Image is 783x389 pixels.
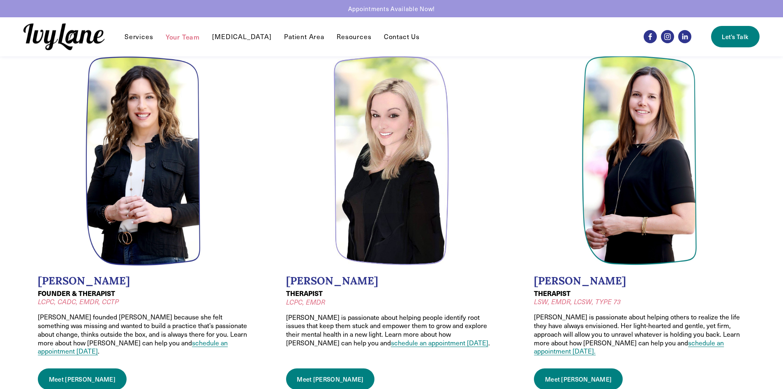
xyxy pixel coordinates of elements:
p: [PERSON_NAME] is passionate about helping people identify root issues that keep them stuck and em... [286,313,497,347]
a: Patient Area [284,32,324,42]
img: Headshot of Jessica Wilkiel, LCPC, EMDR. Meghan is a therapist at Ivy Lane Counseling. [333,56,449,266]
strong: FOUNDER & THERAPIST [38,289,115,298]
strong: THERAPIST [286,289,323,298]
em: LSW, EMDR, LCSW, TYPE 73 [534,297,621,306]
p: [PERSON_NAME] is passionate about helping others to realize the life they have always envisioned.... [534,313,745,356]
a: Let's Talk [711,26,760,47]
img: Ivy Lane Counseling &mdash; Therapy that works for you [23,23,105,50]
a: Facebook [644,30,657,43]
span: Services [125,33,153,41]
a: folder dropdown [337,32,371,42]
a: LinkedIn [678,30,691,43]
em: LCPC, EMDR [286,298,325,306]
a: Instagram [661,30,674,43]
a: Contact Us [384,32,420,42]
a: folder dropdown [125,32,153,42]
a: schedule an appointment [DATE] [391,338,488,347]
a: [MEDICAL_DATA] [212,32,271,42]
strong: THERAPIST [534,289,571,298]
img: Headshot of Jodi Kautz, LSW, EMDR, TYPE 73, LCSW. Jodi is a therapist at Ivy Lane Counseling. [582,56,698,266]
p: [PERSON_NAME] founded [PERSON_NAME] because she felt something was missing and wanted to build a ... [38,313,249,356]
a: schedule an appointment [DATE]. [534,338,724,356]
img: Headshot of Wendy Pawelski, LCPC, CADC, EMDR, CCTP. Wendy is a founder oft Ivy Lane Counseling [85,56,201,266]
em: LCPC, CADC, EMDR, CCTP [38,297,119,306]
h2: [PERSON_NAME] [286,275,497,287]
a: schedule an appointment [DATE] [38,338,228,356]
h2: [PERSON_NAME] [534,275,745,287]
a: Your Team [166,32,200,42]
span: Resources [337,33,371,41]
h2: [PERSON_NAME] [38,275,249,287]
